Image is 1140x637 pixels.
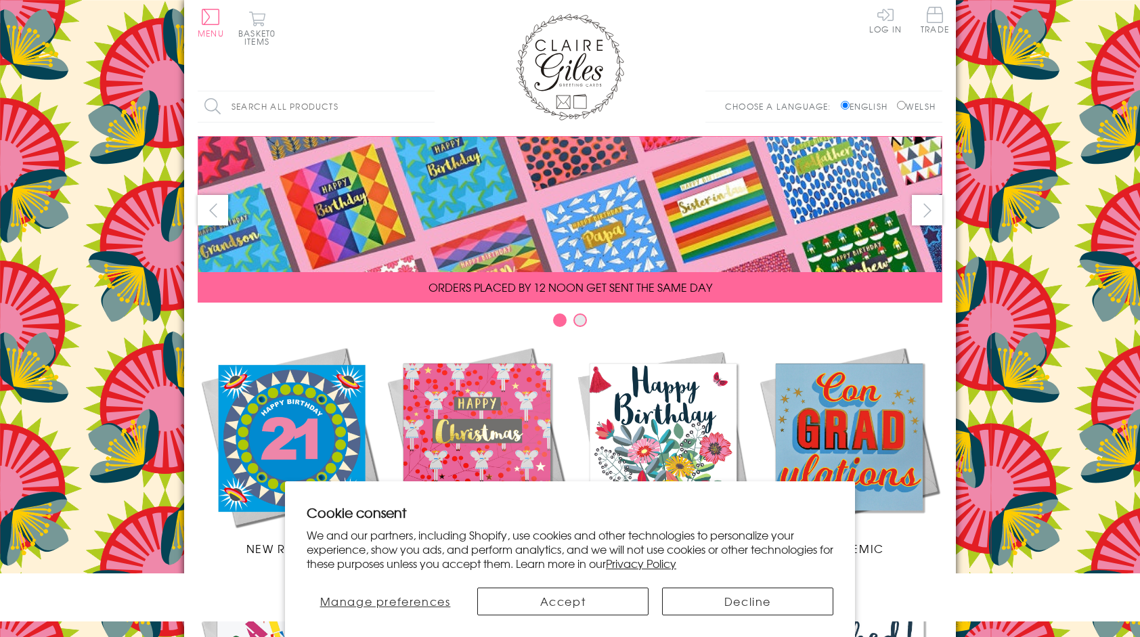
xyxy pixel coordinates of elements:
[198,313,942,334] div: Carousel Pagination
[756,344,942,556] a: Academic
[198,195,228,225] button: prev
[198,344,384,556] a: New Releases
[897,101,906,110] input: Welsh
[570,344,756,556] a: Birthdays
[429,279,712,295] span: ORDERS PLACED BY 12 NOON GET SENT THE SAME DAY
[553,313,567,327] button: Carousel Page 1 (Current Slide)
[384,344,570,556] a: Christmas
[246,540,335,556] span: New Releases
[921,7,949,33] span: Trade
[477,588,649,615] button: Accept
[573,313,587,327] button: Carousel Page 2
[897,100,936,112] label: Welsh
[320,593,451,609] span: Manage preferences
[421,91,435,122] input: Search
[307,588,464,615] button: Manage preferences
[198,91,435,122] input: Search all products
[841,101,850,110] input: English
[841,100,894,112] label: English
[516,14,624,120] img: Claire Giles Greetings Cards
[198,27,224,39] span: Menu
[307,503,833,522] h2: Cookie consent
[606,555,676,571] a: Privacy Policy
[307,528,833,570] p: We and our partners, including Shopify, use cookies and other technologies to personalize your ex...
[662,588,833,615] button: Decline
[725,100,838,112] p: Choose a language:
[869,7,902,33] a: Log In
[912,195,942,225] button: next
[198,9,224,37] button: Menu
[238,11,276,45] button: Basket0 items
[921,7,949,36] a: Trade
[244,27,276,47] span: 0 items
